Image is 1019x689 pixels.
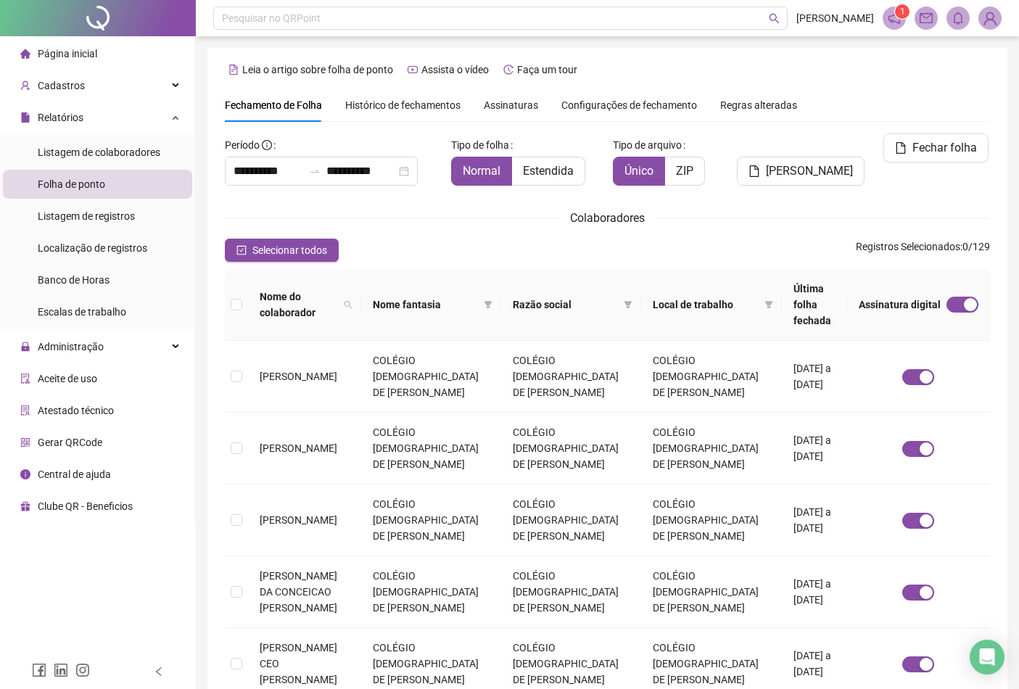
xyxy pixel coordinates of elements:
[859,297,941,313] span: Assinatura digital
[856,241,960,252] span: Registros Selecionados
[345,99,461,111] span: Histórico de fechamentos
[653,297,758,313] span: Local de trabalho
[888,12,901,25] span: notification
[38,210,135,222] span: Listagem de registros
[979,7,1001,29] img: 27097
[621,294,635,315] span: filter
[262,140,272,150] span: info-circle
[720,100,797,110] span: Regras alteradas
[54,663,68,677] span: linkedin
[484,100,538,110] span: Assinaturas
[260,642,337,685] span: [PERSON_NAME] CEO [PERSON_NAME]
[373,297,478,313] span: Nome fantasia
[484,300,492,309] span: filter
[641,556,781,628] td: COLÉGIO [DEMOGRAPHIC_DATA] DE [PERSON_NAME]
[38,469,111,480] span: Central de ajuda
[75,663,90,677] span: instagram
[225,239,339,262] button: Selecionar todos
[782,269,847,341] th: Última folha fechada
[920,12,933,25] span: mail
[501,484,641,556] td: COLÉGIO [DEMOGRAPHIC_DATA] DE [PERSON_NAME]
[856,239,990,262] span: : 0 / 129
[782,341,847,413] td: [DATE] a [DATE]
[481,294,495,315] span: filter
[38,147,160,158] span: Listagem de colaboradores
[624,164,653,178] span: Único
[20,501,30,511] span: gift
[613,137,682,153] span: Tipo de arquivo
[38,405,114,416] span: Atestado técnico
[451,137,509,153] span: Tipo de folha
[676,164,693,178] span: ZIP
[503,65,513,75] span: history
[260,514,337,526] span: [PERSON_NAME]
[260,442,337,454] span: [PERSON_NAME]
[32,663,46,677] span: facebook
[501,413,641,484] td: COLÉGIO [DEMOGRAPHIC_DATA] DE [PERSON_NAME]
[38,274,110,286] span: Banco de Horas
[970,640,1004,674] div: Open Intercom Messenger
[769,13,780,24] span: search
[38,178,105,190] span: Folha de ponto
[782,484,847,556] td: [DATE] a [DATE]
[20,405,30,416] span: solution
[782,413,847,484] td: [DATE] a [DATE]
[309,165,321,177] span: to
[38,80,85,91] span: Cadastros
[883,133,989,162] button: Fechar folha
[341,286,355,323] span: search
[513,297,618,313] span: Razão social
[952,12,965,25] span: bell
[361,556,501,628] td: COLÉGIO [DEMOGRAPHIC_DATA] DE [PERSON_NAME]
[252,242,327,258] span: Selecionar todos
[463,164,500,178] span: Normal
[764,300,773,309] span: filter
[912,139,977,157] span: Fechar folha
[895,142,907,154] span: file
[225,99,322,111] span: Fechamento de Folha
[900,7,905,17] span: 1
[20,81,30,91] span: user-add
[641,413,781,484] td: COLÉGIO [DEMOGRAPHIC_DATA] DE [PERSON_NAME]
[20,374,30,384] span: audit
[361,484,501,556] td: COLÉGIO [DEMOGRAPHIC_DATA] DE [PERSON_NAME]
[38,437,102,448] span: Gerar QRCode
[361,341,501,413] td: COLÉGIO [DEMOGRAPHIC_DATA] DE [PERSON_NAME]
[782,556,847,628] td: [DATE] a [DATE]
[20,49,30,59] span: home
[523,164,574,178] span: Estendida
[766,162,853,180] span: [PERSON_NAME]
[561,100,697,110] span: Configurações de fechamento
[260,289,338,321] span: Nome do colaborador
[624,300,632,309] span: filter
[38,112,83,123] span: Relatórios
[501,556,641,628] td: COLÉGIO [DEMOGRAPHIC_DATA] DE [PERSON_NAME]
[641,341,781,413] td: COLÉGIO [DEMOGRAPHIC_DATA] DE [PERSON_NAME]
[344,300,352,309] span: search
[38,306,126,318] span: Escalas de trabalho
[762,294,776,315] span: filter
[38,373,97,384] span: Aceite de uso
[796,10,874,26] span: [PERSON_NAME]
[309,165,321,177] span: swap-right
[236,245,247,255] span: check-square
[260,570,337,614] span: [PERSON_NAME] DA CONCEICAO [PERSON_NAME]
[20,437,30,447] span: qrcode
[38,48,97,59] span: Página inicial
[421,64,489,75] span: Assista o vídeo
[641,484,781,556] td: COLÉGIO [DEMOGRAPHIC_DATA] DE [PERSON_NAME]
[20,112,30,123] span: file
[154,667,164,677] span: left
[570,211,645,225] span: Colaboradores
[737,157,865,186] button: [PERSON_NAME]
[517,64,577,75] span: Faça um tour
[748,165,760,177] span: file
[20,342,30,352] span: lock
[38,500,133,512] span: Clube QR - Beneficios
[895,4,909,19] sup: 1
[38,242,147,254] span: Localização de registros
[225,139,260,151] span: Período
[408,65,418,75] span: youtube
[228,65,239,75] span: file-text
[242,64,393,75] span: Leia o artigo sobre folha de ponto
